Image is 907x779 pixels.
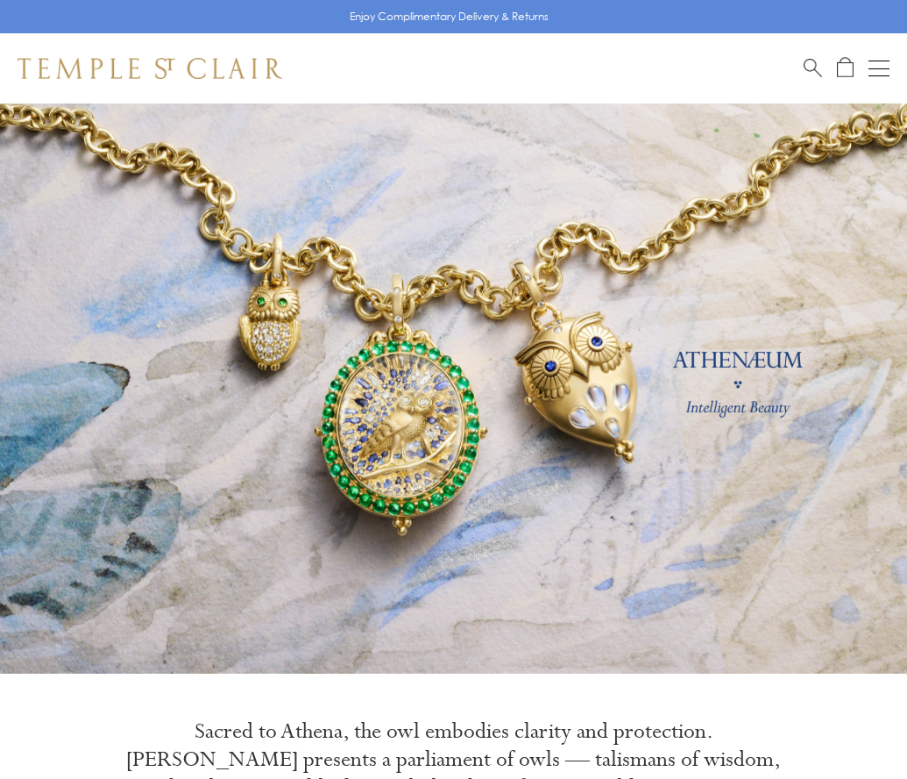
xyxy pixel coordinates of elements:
a: Search [804,57,822,79]
img: Temple St. Clair [18,58,282,79]
a: Open Shopping Bag [837,57,854,79]
p: Enjoy Complimentary Delivery & Returns [350,8,549,25]
button: Open navigation [868,58,889,79]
